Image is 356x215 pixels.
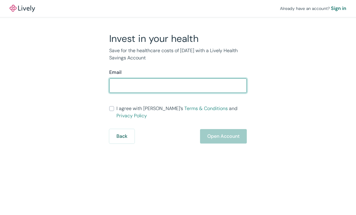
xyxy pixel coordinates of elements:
[109,33,247,45] h2: Invest in your health
[10,5,35,12] img: Lively
[280,5,346,12] div: Already have an account?
[109,47,247,62] p: Save for the healthcare costs of [DATE] with a Lively Health Savings Account
[116,105,247,119] span: I agree with [PERSON_NAME]’s and
[184,105,228,112] a: Terms & Conditions
[109,69,122,76] label: Email
[109,129,135,144] button: Back
[116,112,147,119] a: Privacy Policy
[331,5,346,12] a: Sign in
[10,5,35,12] a: LivelyLively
